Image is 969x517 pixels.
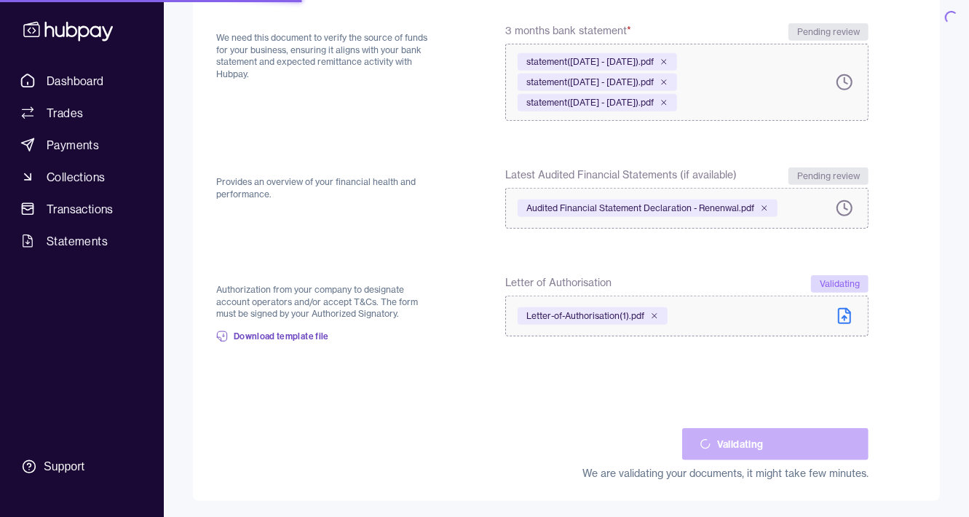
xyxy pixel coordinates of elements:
span: Letter of Authorisation [505,275,612,293]
span: Payments [47,136,99,154]
span: statement([DATE] - [DATE]).pdf [526,56,654,68]
span: Audited Financial Statement Declaration - Renenwal.pdf [526,202,754,214]
a: Collections [15,164,149,190]
p: We need this document to verify the source of funds for your business, ensuring it aligns with yo... [216,32,435,80]
a: Download template file [216,320,329,352]
span: Statements [47,232,108,250]
div: Validating [811,275,869,293]
span: Collections [47,168,105,186]
span: Transactions [47,200,114,218]
div: Pending review [788,23,869,41]
span: Download template file [234,331,329,342]
span: statement([DATE] - [DATE]).pdf [526,97,654,108]
span: statement([DATE] - [DATE]).pdf [526,76,654,88]
a: Payments [15,132,149,158]
span: Dashboard [47,72,104,90]
span: 3 months bank statement [505,23,631,41]
a: Trades [15,100,149,126]
a: Statements [15,228,149,254]
div: We are validating your documents, it might take few minutes. [582,466,869,481]
p: Provides an overview of your financial health and performance. [216,176,435,200]
a: Dashboard [15,68,149,94]
span: Trades [47,104,83,122]
div: Support [44,459,84,475]
span: Letter-of-Authorisation(1).pdf [526,310,644,322]
span: Latest Audited Financial Statements (if available) [505,167,737,185]
p: Authorization from your company to designate account operators and/or accept T&Cs. The form must ... [216,284,435,320]
a: Support [15,451,149,482]
div: Pending review [788,167,869,185]
a: Transactions [15,196,149,222]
